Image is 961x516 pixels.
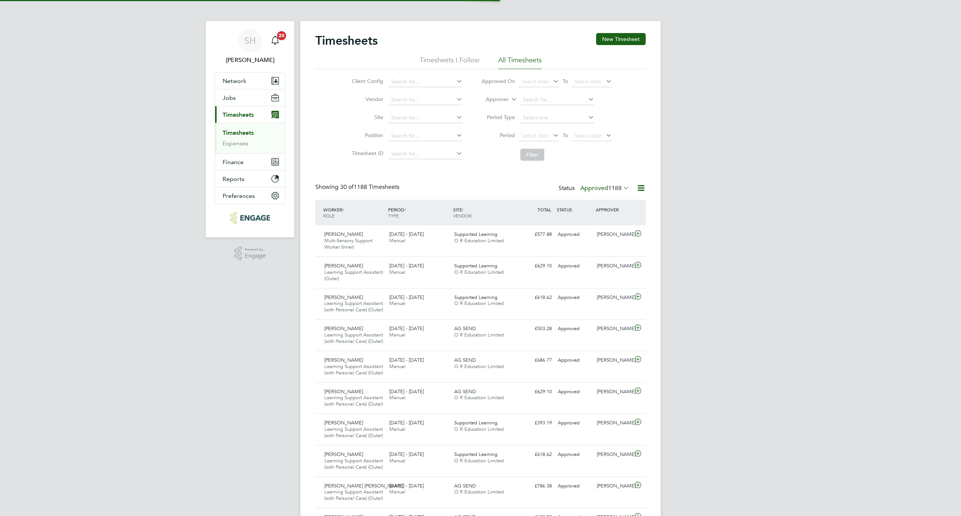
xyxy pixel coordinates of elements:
[389,131,462,141] input: Search for...
[223,111,254,118] span: Timesheets
[389,237,405,244] span: Manual
[349,96,383,103] label: Vendor
[223,77,246,84] span: Network
[223,192,255,199] span: Preferences
[340,183,354,191] span: 30 of
[389,394,405,401] span: Manual
[315,183,401,191] div: Showing
[594,480,633,492] div: [PERSON_NAME]
[389,149,462,159] input: Search for...
[454,300,504,306] span: O R Education Limited
[560,130,570,140] span: To
[215,89,285,106] button: Jobs
[454,394,504,401] span: O R Education Limited
[388,213,399,219] span: TYPE
[580,184,629,192] label: Approved
[223,175,244,183] span: Reports
[498,56,542,69] li: All Timesheets
[230,212,270,224] img: axcis-logo-retina.png
[389,357,424,363] span: [DATE] - [DATE]
[594,448,633,461] div: [PERSON_NAME]
[268,29,283,53] a: 20
[389,325,424,332] span: [DATE] - [DATE]
[324,269,383,282] span: Learning Support Assistant (Outer)
[454,419,497,426] span: Supported Learning
[516,480,555,492] div: £786.38
[324,357,363,363] span: [PERSON_NAME]
[389,451,424,457] span: [DATE] - [DATE]
[555,228,594,241] div: Approved
[555,291,594,304] div: Approved
[215,72,285,89] button: Network
[516,260,555,272] div: £629.10
[516,386,555,398] div: £629.10
[559,183,631,194] div: Status
[574,78,601,85] span: Select date
[324,419,363,426] span: [PERSON_NAME]
[594,203,633,216] div: APPROVER
[454,237,504,244] span: O R Education Limited
[389,388,424,395] span: [DATE] - [DATE]
[475,96,509,103] label: Approver
[555,354,594,367] div: Approved
[215,212,285,224] a: Go to home page
[516,323,555,335] div: £503.28
[389,95,462,105] input: Search for...
[324,231,363,237] span: [PERSON_NAME]
[594,323,633,335] div: [PERSON_NAME]
[386,203,451,222] div: PERIOD
[555,386,594,398] div: Approved
[560,76,570,86] span: To
[594,228,633,241] div: [PERSON_NAME]
[454,263,497,269] span: Supported Learning
[608,184,622,192] span: 1188
[245,246,266,253] span: Powered by
[215,187,285,204] button: Preferences
[215,106,285,123] button: Timesheets
[389,300,405,306] span: Manual
[324,363,383,376] span: Learning Support Assistant (with Personal Care) (Outer)
[389,363,405,370] span: Manual
[324,394,383,407] span: Learning Support Assistant (with Personal Care) (Outer)
[340,183,399,191] span: 1188 Timesheets
[389,483,424,489] span: [DATE] - [DATE]
[324,489,383,501] span: Learning Support Assistant (with Personal Care) (Outer)
[454,325,476,332] span: AG SEND
[454,388,476,395] span: AG SEND
[454,231,497,237] span: Supported Learning
[389,113,462,123] input: Search for...
[555,448,594,461] div: Approved
[223,158,244,166] span: Finance
[520,113,594,123] input: Select one
[389,419,424,426] span: [DATE] - [DATE]
[389,269,405,275] span: Manual
[324,332,383,344] span: Learning Support Assistant (with Personal Care) (Outer)
[324,483,403,489] span: [PERSON_NAME] [PERSON_NAME]
[454,426,504,432] span: O R Education Limited
[454,332,504,338] span: O R Education Limited
[574,132,601,139] span: Select date
[215,29,285,65] a: SH[PERSON_NAME]
[349,78,383,84] label: Client Config
[555,417,594,429] div: Approved
[321,203,386,222] div: WORKER
[404,207,406,213] span: /
[454,457,504,464] span: O R Education Limited
[234,246,266,261] a: Powered byEngage
[389,457,405,464] span: Manual
[215,123,285,153] div: Timesheets
[215,170,285,187] button: Reports
[516,228,555,241] div: £577.88
[215,154,285,170] button: Finance
[389,332,405,338] span: Manual
[451,203,516,222] div: SITE
[324,388,368,395] span: [PERSON_NAME]…
[244,36,256,45] span: SH
[462,207,464,213] span: /
[555,260,594,272] div: Approved
[389,294,424,300] span: [DATE] - [DATE]
[516,448,555,461] div: £618.62
[521,78,548,85] span: Select date
[323,213,334,219] span: ROLE
[454,294,497,300] span: Supported Learning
